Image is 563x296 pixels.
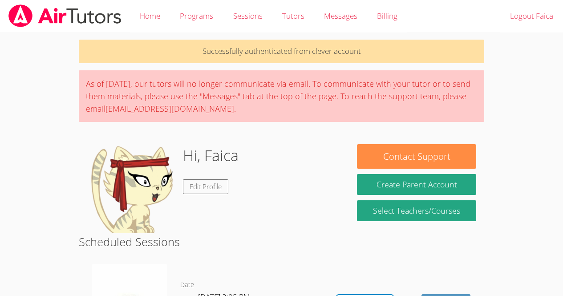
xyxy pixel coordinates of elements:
dt: Date [180,280,194,291]
span: Messages [324,11,357,21]
img: default.png [87,144,176,233]
a: Select Teachers/Courses [357,200,476,221]
h1: Hi, Faica [183,144,239,167]
img: airtutors_banner-c4298cdbf04f3fff15de1276eac7730deb9818008684d7c2e4769d2f7ddbe033.png [8,4,122,27]
p: Successfully authenticated from clever account [79,40,484,63]
button: Contact Support [357,144,476,169]
a: Edit Profile [183,179,228,194]
div: As of [DATE], our tutors will no longer communicate via email. To communicate with your tutor or ... [79,70,484,122]
h2: Scheduled Sessions [79,233,484,250]
button: Create Parent Account [357,174,476,195]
